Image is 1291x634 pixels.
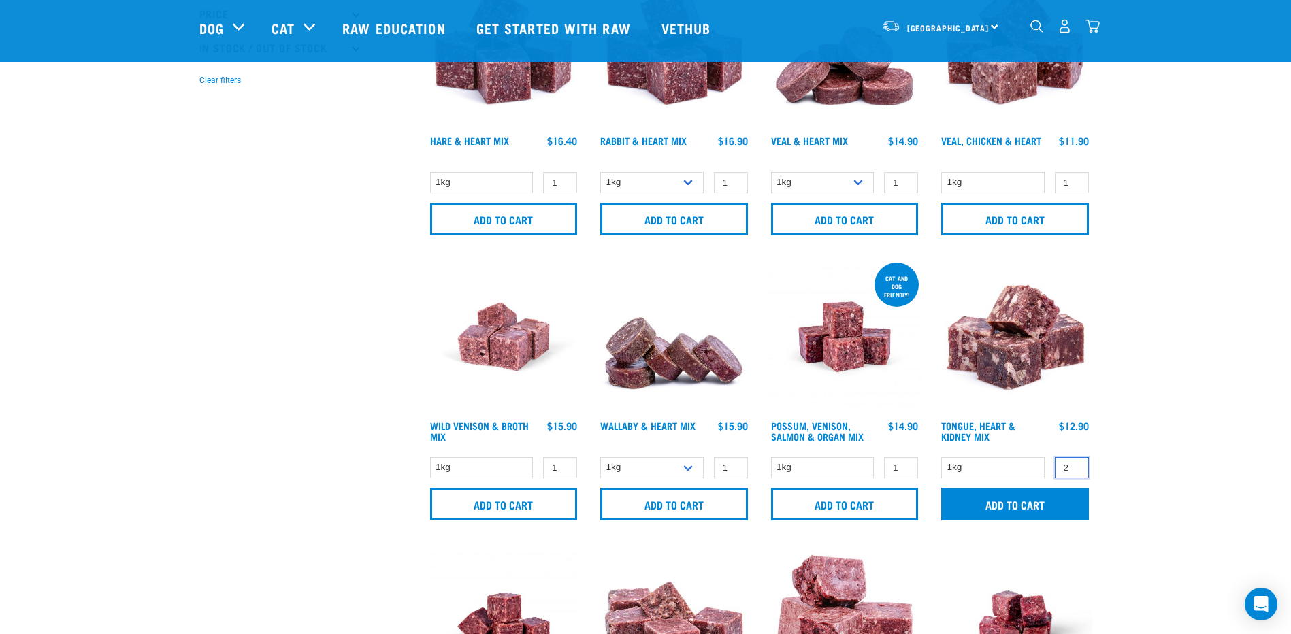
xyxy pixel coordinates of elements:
div: $16.40 [547,135,577,146]
input: Add to cart [600,203,748,235]
input: 1 [714,172,748,193]
a: Vethub [648,1,728,55]
div: $16.90 [718,135,748,146]
div: $14.90 [888,135,918,146]
div: Open Intercom Messenger [1245,588,1277,620]
div: $11.90 [1059,135,1089,146]
div: $15.90 [547,420,577,431]
a: Possum, Venison, Salmon & Organ Mix [771,423,864,439]
input: Add to cart [600,488,748,520]
a: Veal, Chicken & Heart [941,138,1041,143]
a: Wild Venison & Broth Mix [430,423,529,439]
img: van-moving.png [882,20,900,32]
a: Tongue, Heart & Kidney Mix [941,423,1015,439]
img: user.png [1058,19,1072,33]
input: Add to cart [430,203,578,235]
input: 1 [1055,172,1089,193]
button: Clear filters [199,74,241,86]
input: Add to cart [771,203,919,235]
img: home-icon@2x.png [1085,19,1100,33]
img: 1093 Wallaby Heart Medallions 01 [597,260,751,414]
span: [GEOGRAPHIC_DATA] [907,25,990,30]
a: Hare & Heart Mix [430,138,509,143]
img: 1167 Tongue Heart Kidney Mix 01 [938,260,1092,414]
a: Get started with Raw [463,1,648,55]
a: Raw Education [329,1,462,55]
div: $15.90 [718,420,748,431]
img: home-icon-1@2x.png [1030,20,1043,33]
a: Rabbit & Heart Mix [600,138,687,143]
input: Add to cart [771,488,919,520]
input: 1 [884,172,918,193]
input: 1 [714,457,748,478]
a: Cat [272,18,295,38]
input: Add to cart [941,488,1089,520]
input: 1 [543,172,577,193]
a: Veal & Heart Mix [771,138,848,143]
input: Add to cart [941,203,1089,235]
input: Add to cart [430,488,578,520]
a: Wallaby & Heart Mix [600,423,696,428]
div: cat and dog friendly! [875,268,919,305]
input: 1 [1055,457,1089,478]
div: $14.90 [888,420,918,431]
img: Vension and heart [427,260,581,414]
input: 1 [543,457,577,478]
input: 1 [884,457,918,478]
img: Possum Venison Salmon Organ 1626 [768,260,922,414]
a: Dog [199,18,224,38]
div: $12.90 [1059,420,1089,431]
